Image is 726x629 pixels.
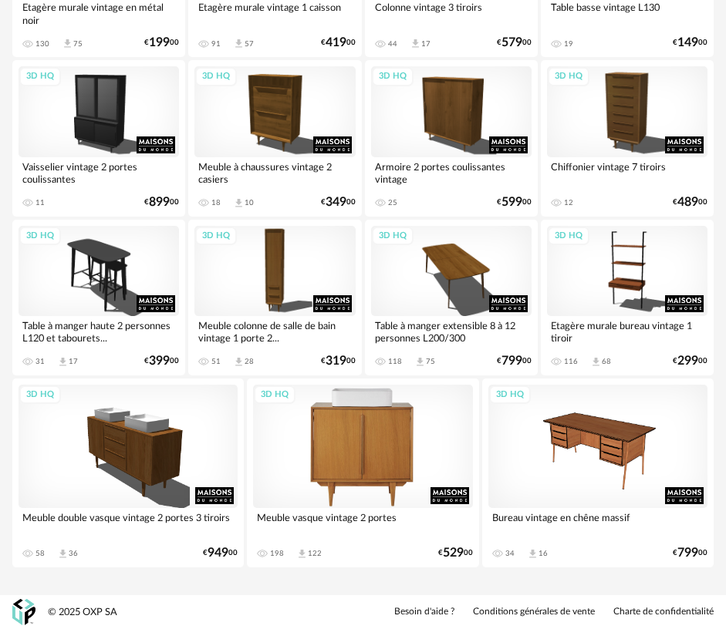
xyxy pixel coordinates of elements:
div: 68 [602,357,611,366]
a: Conditions générales de vente [473,606,595,618]
span: 199 [149,38,170,48]
span: Download icon [410,38,421,49]
div: Armoire 2 portes coulissantes vintage [371,157,532,188]
a: 3D HQ Meuble colonne de salle de bain vintage 1 porte 2... 51 Download icon 28 €31900 [188,220,361,375]
div: Table à manger haute 2 personnes L120 et tabourets... [19,316,179,347]
div: Meuble vasque vintage 2 portes [253,508,472,539]
span: 299 [677,356,698,366]
div: 122 [308,549,322,558]
div: 18 [211,198,221,207]
div: 28 [245,357,254,366]
a: 3D HQ Armoire 2 portes coulissantes vintage 25 €59900 [365,60,538,216]
div: € 00 [438,548,473,558]
a: Charte de confidentialité [613,606,714,618]
div: Bureau vintage en chêne massif [488,508,707,539]
div: 3D HQ [489,385,531,405]
a: 3D HQ Vaisselier vintage 2 portes coulissantes 11 €89900 [12,60,185,216]
a: 3D HQ Chiffonier vintage 7 tiroirs 12 €48900 [541,60,714,216]
div: € 00 [497,38,532,48]
span: 419 [326,38,346,48]
span: 319 [326,356,346,366]
div: 198 [270,549,284,558]
div: € 00 [497,197,532,207]
div: © 2025 OXP SA [48,606,117,619]
div: Etagère murale bureau vintage 1 tiroir [547,316,707,347]
div: 3D HQ [254,385,295,405]
div: 57 [245,39,254,49]
div: 3D HQ [372,67,414,86]
span: Download icon [57,548,69,560]
a: 3D HQ Bureau vintage en chêne massif 34 Download icon 16 €79900 [482,378,714,567]
div: 3D HQ [195,67,237,86]
div: € 00 [673,197,707,207]
span: 489 [677,197,698,207]
div: 3D HQ [195,227,237,246]
img: OXP [12,599,35,626]
a: 3D HQ Meuble double vasque vintage 2 portes 3 tiroirs 58 Download icon 36 €94900 [12,378,244,567]
div: 19 [564,39,573,49]
div: 3D HQ [548,67,589,86]
div: € 00 [203,548,238,558]
div: Vaisselier vintage 2 portes coulissantes [19,157,179,188]
div: 51 [211,357,221,366]
span: Download icon [233,38,245,49]
div: 36 [69,549,78,558]
div: 11 [35,198,45,207]
a: 3D HQ Etagère murale bureau vintage 1 tiroir 116 Download icon 68 €29900 [541,220,714,375]
span: 899 [149,197,170,207]
div: 12 [564,198,573,207]
div: 3D HQ [19,227,61,246]
span: Download icon [590,356,602,368]
span: 799 [501,356,522,366]
div: 75 [73,39,83,49]
div: 31 [35,357,45,366]
div: € 00 [144,38,179,48]
span: 529 [443,548,464,558]
div: 16 [539,549,548,558]
div: 3D HQ [372,227,414,246]
div: € 00 [144,356,179,366]
span: Download icon [233,356,245,368]
div: 3D HQ [548,227,589,246]
span: 949 [208,548,228,558]
div: 17 [69,357,78,366]
a: Besoin d'aide ? [394,606,454,618]
div: 10 [245,198,254,207]
div: 3D HQ [19,67,61,86]
div: 44 [388,39,397,49]
span: 399 [149,356,170,366]
a: 3D HQ Table à manger haute 2 personnes L120 et tabourets... 31 Download icon 17 €39900 [12,220,185,375]
span: Download icon [57,356,69,368]
div: Table à manger extensible 8 à 12 personnes L200/300 [371,316,532,347]
a: 3D HQ Table à manger extensible 8 à 12 personnes L200/300 118 Download icon 75 €79900 [365,220,538,375]
div: € 00 [144,197,179,207]
span: 149 [677,38,698,48]
div: 58 [35,549,45,558]
div: € 00 [673,356,707,366]
span: Download icon [527,548,539,560]
span: Download icon [62,38,73,49]
div: 34 [505,549,515,558]
div: € 00 [673,38,707,48]
a: 3D HQ Meuble vasque vintage 2 portes 198 Download icon 122 €52900 [247,378,478,567]
span: 349 [326,197,346,207]
div: Meuble double vasque vintage 2 portes 3 tiroirs [19,508,238,539]
div: 116 [564,357,578,366]
span: Download icon [233,197,245,209]
div: 3D HQ [19,385,61,405]
a: 3D HQ Meuble à chaussures vintage 2 casiers 18 Download icon 10 €34900 [188,60,361,216]
div: € 00 [321,197,356,207]
div: € 00 [321,38,356,48]
span: 579 [501,38,522,48]
span: 799 [677,548,698,558]
span: Download icon [296,548,308,560]
div: 91 [211,39,221,49]
div: € 00 [321,356,356,366]
div: 75 [426,357,435,366]
div: Meuble à chaussures vintage 2 casiers [194,157,355,188]
div: 130 [35,39,49,49]
span: 599 [501,197,522,207]
div: € 00 [497,356,532,366]
div: Meuble colonne de salle de bain vintage 1 porte 2... [194,316,355,347]
div: € 00 [673,548,707,558]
